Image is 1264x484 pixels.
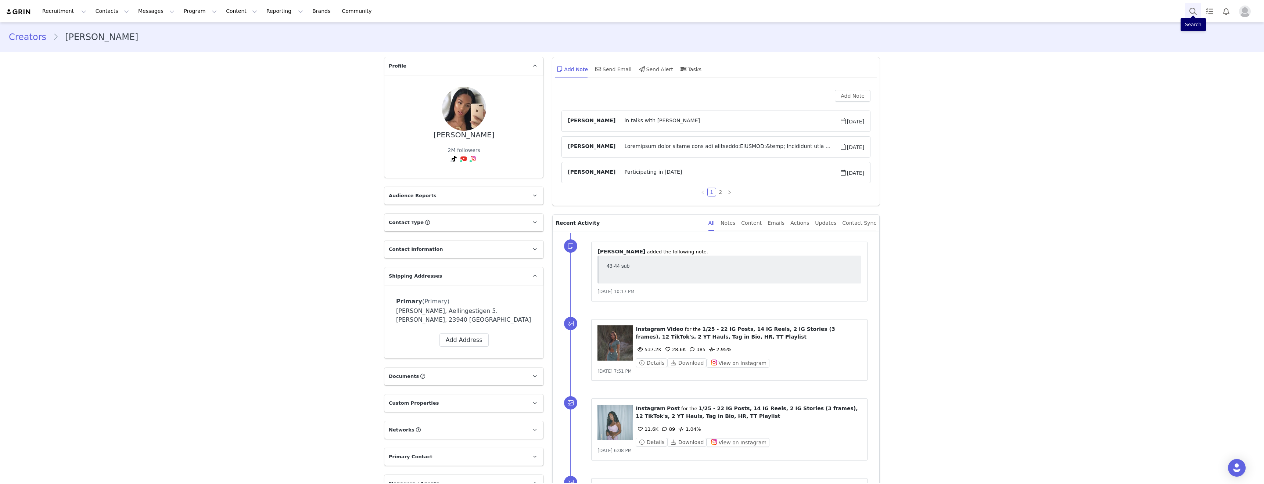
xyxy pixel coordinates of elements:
img: bd21a818-38cd-4b00-b533-636b988e57bd.jpg [442,87,486,131]
i: icon: right [727,190,732,195]
p: 43-44 sub [3,3,250,9]
span: 11.6K [636,426,658,432]
span: [DATE] 7:51 PM [597,369,632,374]
li: 2 [716,188,725,196]
li: 1 [707,188,716,196]
div: [PERSON_NAME], Aellingestigen 5. [PERSON_NAME], 23940 [GEOGRAPHIC_DATA] [396,307,532,324]
div: 2M followers [448,147,480,154]
img: placeholder-profile.jpg [1239,6,1251,17]
button: Details [636,358,667,367]
a: Tasks [1202,3,1218,19]
span: 1/25 - 22 IG Posts, 14 IG Reels, 2 IG Stories (3 frames), 12 TikTok's, 2 YT Hauls, Tag in Bio, HR... [636,326,835,340]
div: [PERSON_NAME] [434,131,495,139]
li: Next Page [725,188,734,196]
a: Community [338,3,380,19]
a: 1 [708,188,716,196]
img: grin logo [6,8,32,15]
span: [PERSON_NAME] [568,117,615,126]
button: Search [1185,3,1201,19]
span: [PERSON_NAME] [597,249,645,254]
button: Download [667,438,707,447]
span: [PERSON_NAME] [568,142,615,151]
span: 2.95% [707,347,731,352]
span: in talks with [PERSON_NAME] [615,117,839,126]
p: ⁨ ⁩ ⁨ ⁩ for the ⁨ ⁩ [636,325,861,341]
span: (Primary) [422,298,449,305]
span: Networks [389,426,414,434]
span: 1.04% [677,426,701,432]
span: [DATE] [840,117,864,126]
p: ⁨ ⁩ ⁨ ⁩ for the ⁨ ⁩ [636,405,861,420]
button: Program [179,3,221,19]
span: 89 [660,426,675,432]
a: 2 [717,188,725,196]
li: Previous Page [699,188,707,196]
span: [DATE] [840,168,864,177]
span: Contact Type [389,219,424,226]
div: All [708,215,715,231]
span: Profile [389,62,406,70]
div: Actions [790,215,809,231]
span: Primary Contact [389,453,432,460]
span: Shipping Addresses [389,272,442,280]
p: ⁨ ⁩ ⁨added⁩ the following note. [597,248,861,256]
button: Download [667,358,707,367]
button: View on Instagram [707,359,769,368]
span: Video [667,326,683,332]
button: Add Address [439,333,489,347]
div: Add Note [555,60,588,78]
span: 537.2K [636,347,661,352]
div: Notes [721,215,735,231]
span: Documents [389,373,419,380]
button: View on Instagram [707,438,769,447]
div: Tasks [679,60,702,78]
span: 1/25 - 22 IG Posts, 14 IG Reels, 2 IG Stories (3 frames), 12 TikTok's, 2 YT Hauls, Tag in Bio, HR... [636,405,858,419]
div: Send Alert [638,60,673,78]
div: Updates [815,215,836,231]
span: Custom Properties [389,400,439,407]
span: Contact Information [389,246,443,253]
i: icon: left [701,190,705,195]
button: Profile [1235,6,1258,17]
a: Creators [9,30,53,44]
span: Participating in [DATE] [615,168,839,177]
a: View on Instagram [707,440,769,445]
span: 385 [688,347,706,352]
a: Brands [308,3,337,19]
span: Audience Reports [389,192,437,199]
span: Primary [396,298,422,305]
span: Instagram [636,326,665,332]
span: Loremipsum dolor sitame cons adi elitseddo:EIUSMOD:&temp; Incididunt utla etdolo mag aliquaenim a... [615,142,839,151]
span: [DATE] 10:17 PM [597,289,634,294]
button: Add Note [835,90,870,102]
div: Contact Sync [842,215,876,231]
span: [PERSON_NAME] [568,168,615,177]
button: Content [222,3,262,19]
div: Open Intercom Messenger [1228,459,1246,477]
button: Notifications [1218,3,1234,19]
button: Contacts [91,3,133,19]
a: View on Instagram [707,360,769,366]
span: Post [667,405,680,411]
button: Reporting [262,3,308,19]
div: Content [741,215,762,231]
div: Send Email [594,60,632,78]
div: Emails [768,215,784,231]
button: Details [636,438,667,447]
span: [DATE] [840,142,864,151]
button: Recruitment [38,3,91,19]
span: [DATE] 6:08 PM [597,448,632,453]
img: instagram.svg [470,156,476,162]
span: 28.6K [663,347,686,352]
p: Recent Activity [556,215,702,231]
button: Messages [134,3,179,19]
span: Instagram [636,405,665,411]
